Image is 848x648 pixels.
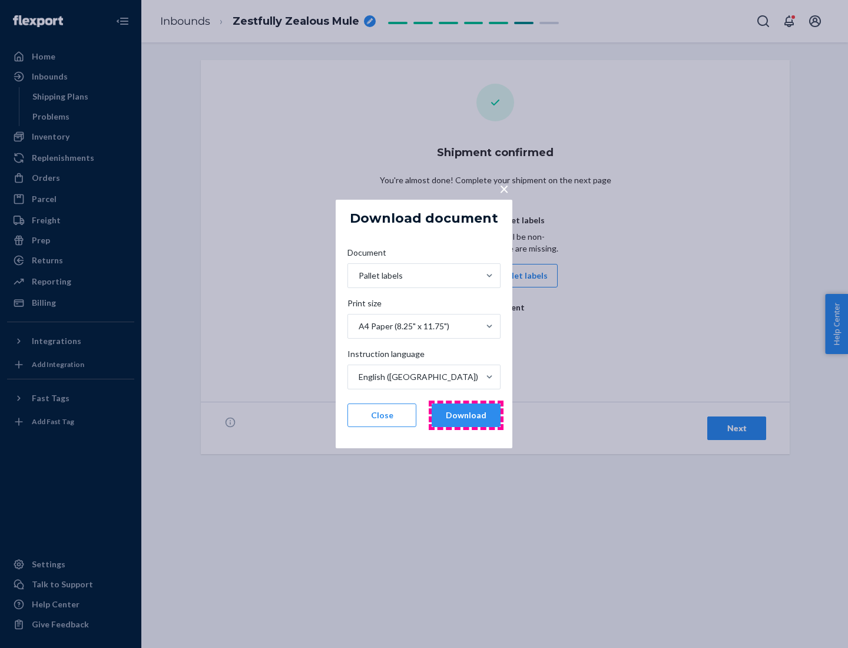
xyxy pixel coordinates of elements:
[357,270,359,282] input: DocumentPallet labels
[347,297,382,314] span: Print size
[347,247,386,263] span: Document
[347,404,416,427] button: Close
[357,371,359,383] input: Instruction languageEnglish ([GEOGRAPHIC_DATA])
[359,270,403,282] div: Pallet labels
[350,211,498,226] h5: Download document
[432,404,501,427] button: Download
[347,348,425,365] span: Instruction language
[359,371,478,383] div: English ([GEOGRAPHIC_DATA])
[359,320,449,332] div: A4 Paper (8.25" x 11.75")
[499,178,509,199] span: ×
[357,320,359,332] input: Print sizeA4 Paper (8.25" x 11.75")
